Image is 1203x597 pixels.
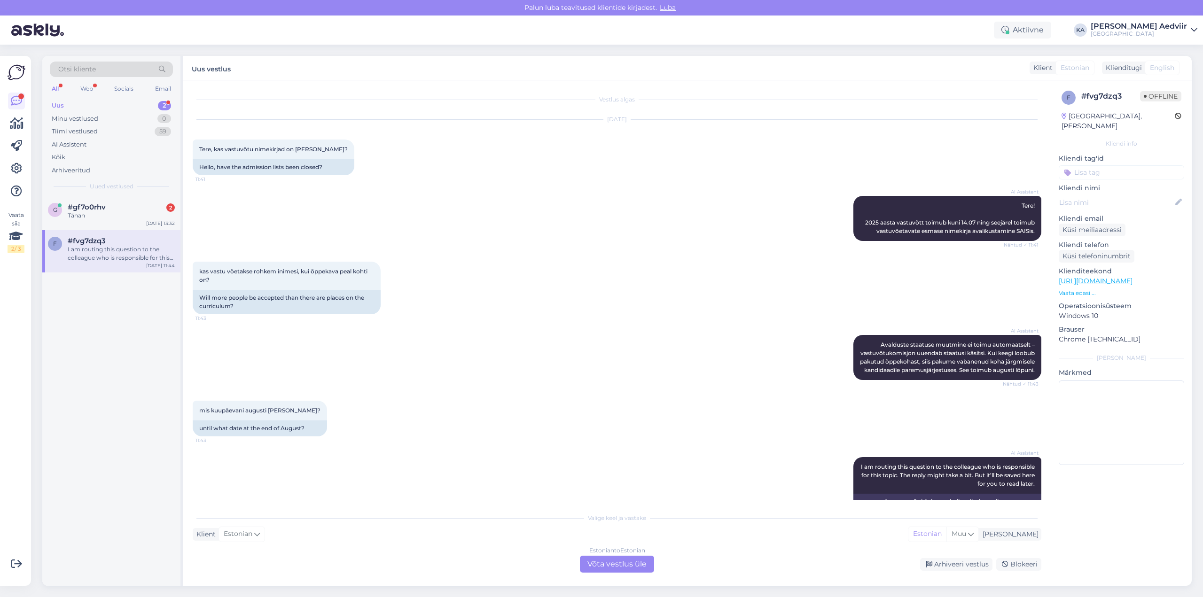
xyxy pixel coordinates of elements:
[1003,380,1039,388] span: Nähtud ✓ 11:43
[193,95,1041,104] div: Vestlus algas
[52,153,65,162] div: Kõik
[1059,325,1184,334] p: Brauser
[1059,368,1184,378] p: Märkmed
[199,268,369,283] span: kas vastu võetakse rohkem inimesi, kui õppekava peal kohti on?
[52,101,64,110] div: Uus
[1059,354,1184,362] div: [PERSON_NAME]
[193,159,354,175] div: Hello, have the admission lists been closed?
[193,514,1041,522] div: Valige keel ja vastake
[153,83,173,95] div: Email
[112,83,135,95] div: Socials
[1091,23,1187,30] div: [PERSON_NAME] Aedviir
[1059,311,1184,321] p: Windows 10
[195,315,231,322] span: 11:43
[192,62,231,74] label: Uus vestlus
[1059,140,1184,148] div: Kliendi info
[1091,23,1197,38] a: [PERSON_NAME] Aedviir[GEOGRAPHIC_DATA]
[193,420,327,436] div: until what date at the end of August?
[157,114,171,124] div: 0
[994,22,1051,39] div: Aktiivne
[1059,154,1184,163] p: Kliendi tag'id
[580,556,654,573] div: Võta vestlus üle
[52,127,98,136] div: Tiimi vestlused
[146,262,175,269] div: [DATE] 11:44
[193,115,1041,124] div: [DATE]
[1102,63,1142,73] div: Klienditugi
[68,237,106,245] span: #fvg7dzq3
[1003,450,1039,457] span: AI Assistent
[193,529,216,539] div: Klient
[68,211,175,220] div: Tänan
[1081,91,1140,102] div: # fvg7dzq3
[1059,277,1133,285] a: [URL][DOMAIN_NAME]
[199,407,320,414] span: mis kuupäevani augusti [PERSON_NAME]?
[1059,334,1184,344] p: Chrome [TECHNICAL_ID]
[908,527,946,541] div: Estonian
[1150,63,1174,73] span: English
[52,140,86,149] div: AI Assistent
[1062,111,1175,131] div: [GEOGRAPHIC_DATA], [PERSON_NAME]
[1059,165,1184,179] input: Lisa tag
[952,529,966,538] span: Muu
[920,558,992,571] div: Arhiveeri vestlus
[1059,214,1184,224] p: Kliendi email
[224,529,252,539] span: Estonian
[1059,289,1184,297] p: Vaata edasi ...
[50,83,61,95] div: All
[979,529,1039,539] div: [PERSON_NAME]
[155,127,171,136] div: 59
[1061,63,1089,73] span: Estonian
[195,437,231,444] span: 11:43
[1003,241,1039,248] span: Nähtud ✓ 11:41
[166,203,175,212] div: 2
[52,114,98,124] div: Minu vestlused
[68,245,175,262] div: I am routing this question to the colleague who is responsible for this topic. The reply might ta...
[8,245,24,253] div: 2 / 3
[1074,23,1087,37] div: KA
[1003,327,1039,334] span: AI Assistent
[199,146,348,153] span: Tere, kas vastuvõtu nimekirjad on [PERSON_NAME]?
[8,211,24,253] div: Vaata siia
[853,494,1041,527] div: Suunan selle küsimuse kolleegile, kes selle teema eest vastutab. Vastuse saamine võib veidi aega ...
[860,341,1036,373] span: Avalduste staatuse muutmine ei toimu automaatselt – vastuvõtukomisjon uuendab staatusi käsitsi. K...
[1091,30,1187,38] div: [GEOGRAPHIC_DATA]
[146,220,175,227] div: [DATE] 13:32
[78,83,95,95] div: Web
[53,240,57,247] span: f
[193,290,381,314] div: Will more people be accepted than there are places on the curriculum?
[1059,183,1184,193] p: Kliendi nimi
[1030,63,1053,73] div: Klient
[1059,250,1134,263] div: Küsi telefoninumbrit
[58,64,96,74] span: Otsi kliente
[861,463,1036,487] span: I am routing this question to the colleague who is responsible for this topic. The reply might ta...
[1003,188,1039,195] span: AI Assistent
[1059,197,1173,208] input: Lisa nimi
[657,3,679,12] span: Luba
[52,166,90,175] div: Arhiveeritud
[1067,94,1070,101] span: f
[8,63,25,81] img: Askly Logo
[1059,240,1184,250] p: Kliendi telefon
[68,203,106,211] span: #gf7o0rhv
[1140,91,1181,101] span: Offline
[996,558,1041,571] div: Blokeeri
[589,546,645,555] div: Estonian to Estonian
[1059,224,1125,236] div: Küsi meiliaadressi
[53,206,57,213] span: g
[90,182,133,191] span: Uued vestlused
[195,176,231,183] span: 11:41
[158,101,171,110] div: 2
[1059,301,1184,311] p: Operatsioonisüsteem
[1059,266,1184,276] p: Klienditeekond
